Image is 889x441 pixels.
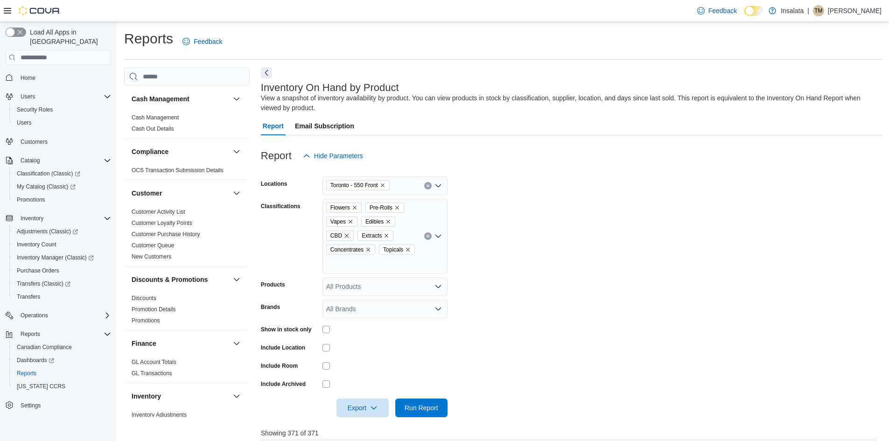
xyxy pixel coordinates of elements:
[9,290,115,303] button: Transfers
[781,5,804,16] p: Insalata
[261,180,287,188] label: Locations
[17,254,94,261] span: Inventory Manager (Classic)
[2,399,115,412] button: Settings
[2,212,115,225] button: Inventory
[21,330,40,338] span: Reports
[231,338,242,349] button: Finance
[2,328,115,341] button: Reports
[299,147,367,165] button: Hide Parameters
[13,278,111,289] span: Transfers (Classic)
[132,306,176,313] span: Promotion Details
[132,359,176,365] a: GL Account Totals
[132,219,192,227] span: Customer Loyalty Points
[330,217,346,226] span: Vapes
[17,136,51,147] a: Customers
[13,194,49,205] a: Promotions
[828,5,882,16] p: [PERSON_NAME]
[132,339,229,348] button: Finance
[365,203,404,213] span: Pre-Rolls
[21,157,40,164] span: Catalog
[194,37,222,46] span: Feedback
[124,206,250,266] div: Customer
[314,151,363,161] span: Hide Parameters
[17,170,80,177] span: Classification (Classic)
[2,70,115,84] button: Home
[21,74,35,82] span: Home
[132,242,174,249] span: Customer Queue
[9,193,115,206] button: Promotions
[813,5,824,16] div: Tara Mokgoatsane
[13,104,56,115] a: Security Roles
[361,217,395,227] span: Edibles
[17,329,111,340] span: Reports
[17,329,44,340] button: Reports
[807,5,809,16] p: |
[17,106,53,113] span: Security Roles
[132,126,174,132] a: Cash Out Details
[434,305,442,313] button: Open list of options
[132,275,208,284] h3: Discounts & Promotions
[132,189,162,198] h3: Customer
[9,367,115,380] button: Reports
[17,370,36,377] span: Reports
[17,72,39,84] a: Home
[9,264,115,277] button: Purchase Orders
[384,233,389,238] button: Remove Extracts from selection in this group
[261,380,306,388] label: Include Archived
[13,265,111,276] span: Purchase Orders
[13,252,98,263] a: Inventory Manager (Classic)
[132,208,185,216] span: Customer Activity List
[342,399,383,417] span: Export
[9,354,115,367] a: Dashboards
[380,182,385,188] button: Remove Toronto - 550 Front from selection in this group
[362,231,382,240] span: Extracts
[231,391,242,402] button: Inventory
[132,295,156,301] a: Discounts
[261,203,301,210] label: Classifications
[13,265,63,276] a: Purchase Orders
[17,213,47,224] button: Inventory
[124,29,173,48] h1: Reports
[2,90,115,103] button: Users
[17,155,43,166] button: Catalog
[352,205,357,210] button: Remove Flowers from selection in this group
[132,209,185,215] a: Customer Activity List
[132,94,189,104] h3: Cash Management
[357,231,393,241] span: Extracts
[132,392,161,401] h3: Inventory
[132,275,229,284] button: Discounts & Promotions
[17,71,111,83] span: Home
[9,380,115,393] button: [US_STATE] CCRS
[261,150,292,161] h3: Report
[13,368,40,379] a: Reports
[9,103,115,116] button: Security Roles
[17,196,45,203] span: Promotions
[132,147,229,156] button: Compliance
[132,125,174,133] span: Cash Out Details
[21,138,48,146] span: Customers
[365,217,384,226] span: Edibles
[17,91,111,102] span: Users
[326,203,362,213] span: Flowers
[2,154,115,167] button: Catalog
[132,392,229,401] button: Inventory
[13,181,79,192] a: My Catalog (Classic)
[263,117,284,135] span: Report
[395,399,448,417] button: Run Report
[326,180,390,190] span: Toronto - 550 Front
[17,293,40,301] span: Transfers
[9,225,115,238] a: Adjustments (Classic)
[744,6,764,16] input: Dark Mode
[132,317,160,324] a: Promotions
[231,274,242,285] button: Discounts & Promotions
[124,112,250,138] div: Cash Management
[261,362,298,370] label: Include Room
[13,368,111,379] span: Reports
[13,168,84,179] a: Classification (Classic)
[124,165,250,180] div: Compliance
[21,215,43,222] span: Inventory
[336,399,389,417] button: Export
[132,167,224,174] span: OCS Transaction Submission Details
